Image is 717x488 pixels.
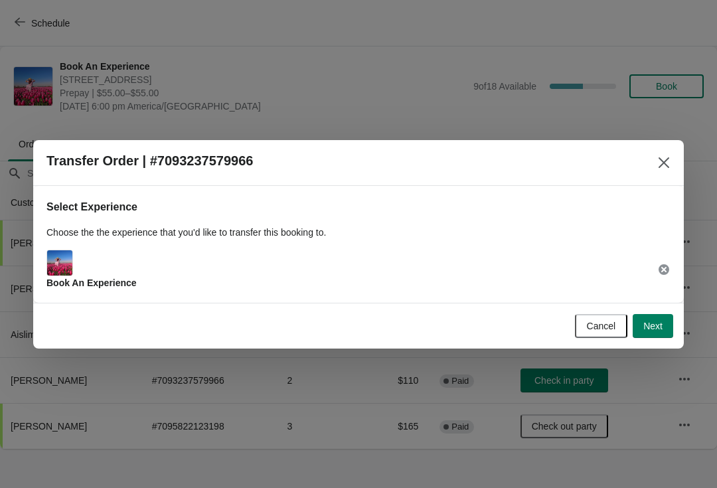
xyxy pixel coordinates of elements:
[643,321,663,331] span: Next
[46,278,137,288] span: Book An Experience
[587,321,616,331] span: Cancel
[633,314,673,338] button: Next
[46,153,253,169] h2: Transfer Order | #7093237579966
[46,199,671,215] h2: Select Experience
[46,226,671,239] p: Choose the the experience that you'd like to transfer this booking to.
[47,250,72,276] img: Main Experience Image
[575,314,628,338] button: Cancel
[652,151,676,175] button: Close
